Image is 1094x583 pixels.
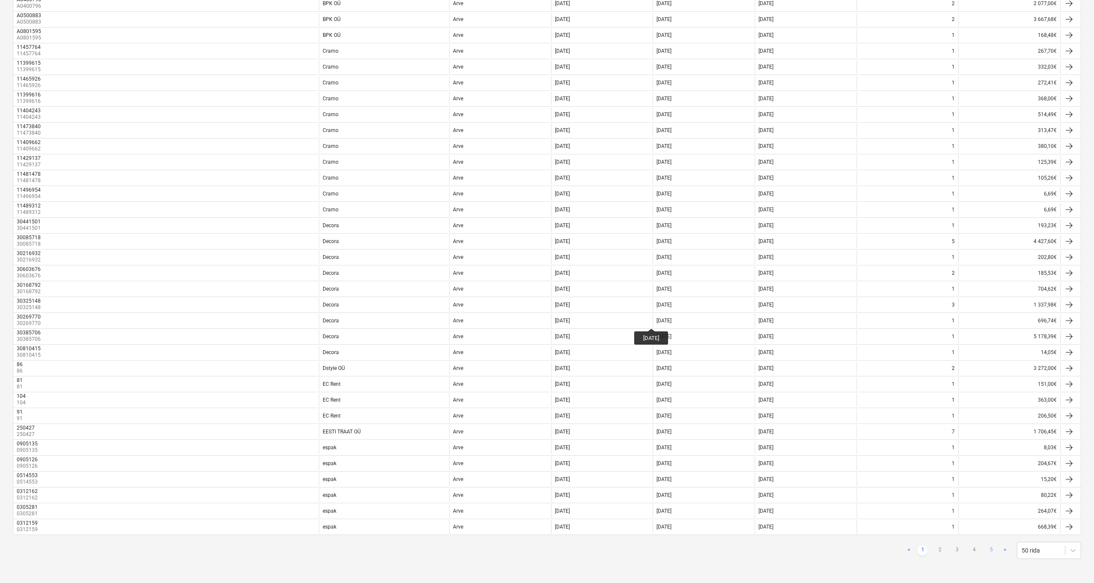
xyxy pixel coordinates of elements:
[17,282,41,288] div: 30168792
[453,48,463,54] div: Arve
[323,32,341,38] div: BPK OÜ
[758,127,773,133] div: [DATE]
[555,508,570,514] div: [DATE]
[758,381,773,387] div: [DATE]
[323,80,339,86] div: Cramo
[17,383,24,391] p: 81
[952,413,955,419] div: 1
[952,545,962,556] a: Page 3
[555,460,570,466] div: [DATE]
[555,207,570,213] div: [DATE]
[453,127,463,133] div: Arve
[656,381,671,387] div: [DATE]
[958,203,1060,216] div: 6,69€
[958,520,1060,534] div: 668,39€
[656,175,671,181] div: [DATE]
[958,92,1060,105] div: 368,00€
[17,76,41,82] div: 11465926
[656,111,671,117] div: [DATE]
[453,175,463,181] div: Arve
[323,238,339,244] div: Decora
[958,234,1060,248] div: 4 427,60€
[453,445,463,451] div: Arve
[958,488,1060,502] div: 80,22€
[969,545,979,556] a: Page 4
[656,254,671,260] div: [DATE]
[17,219,41,225] div: 30441501
[758,16,773,22] div: [DATE]
[17,346,41,352] div: 30810415
[17,193,42,200] p: 11496954
[555,429,570,435] div: [DATE]
[323,381,341,387] div: EC Rent
[323,460,336,466] div: espak
[323,159,339,165] div: Cramo
[952,32,955,38] div: 1
[453,318,463,324] div: Arve
[958,361,1060,375] div: 3 272,00€
[17,314,41,320] div: 30269770
[323,48,339,54] div: Cramo
[453,302,463,308] div: Arve
[323,127,339,133] div: Cramo
[656,445,671,451] div: [DATE]
[958,28,1060,42] div: 168,48€
[555,96,570,102] div: [DATE]
[323,429,361,435] div: EESTI TRAAT OÜ
[17,415,24,422] p: 91
[453,508,463,514] div: Arve
[958,12,1060,26] div: 3 667,68€
[17,304,42,311] p: 30325148
[323,96,339,102] div: Cramo
[952,476,955,482] div: 1
[952,16,955,22] div: 2
[453,207,463,213] div: Arve
[555,302,570,308] div: [DATE]
[758,429,773,435] div: [DATE]
[17,50,42,57] p: 11457764
[758,413,773,419] div: [DATE]
[17,161,42,168] p: 11429137
[453,159,463,165] div: Arve
[952,492,955,498] div: 1
[656,270,671,276] div: [DATE]
[17,98,42,105] p: 11399616
[453,334,463,340] div: Arve
[323,508,336,514] div: espak
[656,349,671,355] div: [DATE]
[453,80,463,86] div: Arve
[555,286,570,292] div: [DATE]
[758,302,773,308] div: [DATE]
[323,413,341,419] div: EC Rent
[17,457,38,463] div: 0905126
[17,108,41,114] div: 11404243
[453,238,463,244] div: Arve
[952,238,955,244] div: 5
[952,334,955,340] div: 1
[758,48,773,54] div: [DATE]
[952,207,955,213] div: 1
[17,225,42,232] p: 30441501
[453,413,463,419] div: Arve
[17,18,43,26] p: A0500883
[555,191,570,197] div: [DATE]
[17,377,23,383] div: 81
[758,222,773,228] div: [DATE]
[17,92,41,98] div: 11399616
[952,365,955,371] div: 2
[656,32,671,38] div: [DATE]
[952,175,955,181] div: 1
[555,381,570,387] div: [DATE]
[758,64,773,70] div: [DATE]
[952,0,955,6] div: 2
[555,254,570,260] div: [DATE]
[958,330,1060,343] div: 5 178,39€
[17,44,41,50] div: 11457764
[453,270,463,276] div: Arve
[17,472,38,478] div: 0514553
[758,0,773,6] div: [DATE]
[656,318,671,324] div: [DATE]
[656,222,671,228] div: [DATE]
[323,64,339,70] div: Cramo
[758,270,773,276] div: [DATE]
